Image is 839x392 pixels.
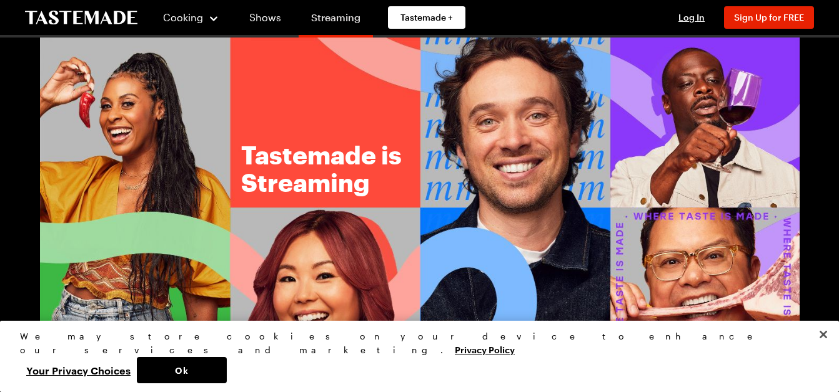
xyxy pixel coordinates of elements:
[20,357,137,383] button: Your Privacy Choices
[241,141,441,196] h1: Tastemade is Streaming
[137,357,227,383] button: Ok
[25,11,137,25] a: To Tastemade Home Page
[388,6,465,29] a: Tastemade +
[299,3,373,38] a: Streaming
[163,11,203,23] span: Cooking
[400,11,453,24] span: Tastemade +
[678,12,705,23] span: Log In
[455,343,515,355] a: More information about your privacy, opens in a new tab
[810,321,837,348] button: Close
[724,6,814,29] button: Sign Up for FREE
[667,11,717,24] button: Log In
[20,329,808,357] div: We may store cookies on your device to enhance our services and marketing.
[734,12,804,23] span: Sign Up for FREE
[162,3,219,33] button: Cooking
[20,329,808,383] div: Privacy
